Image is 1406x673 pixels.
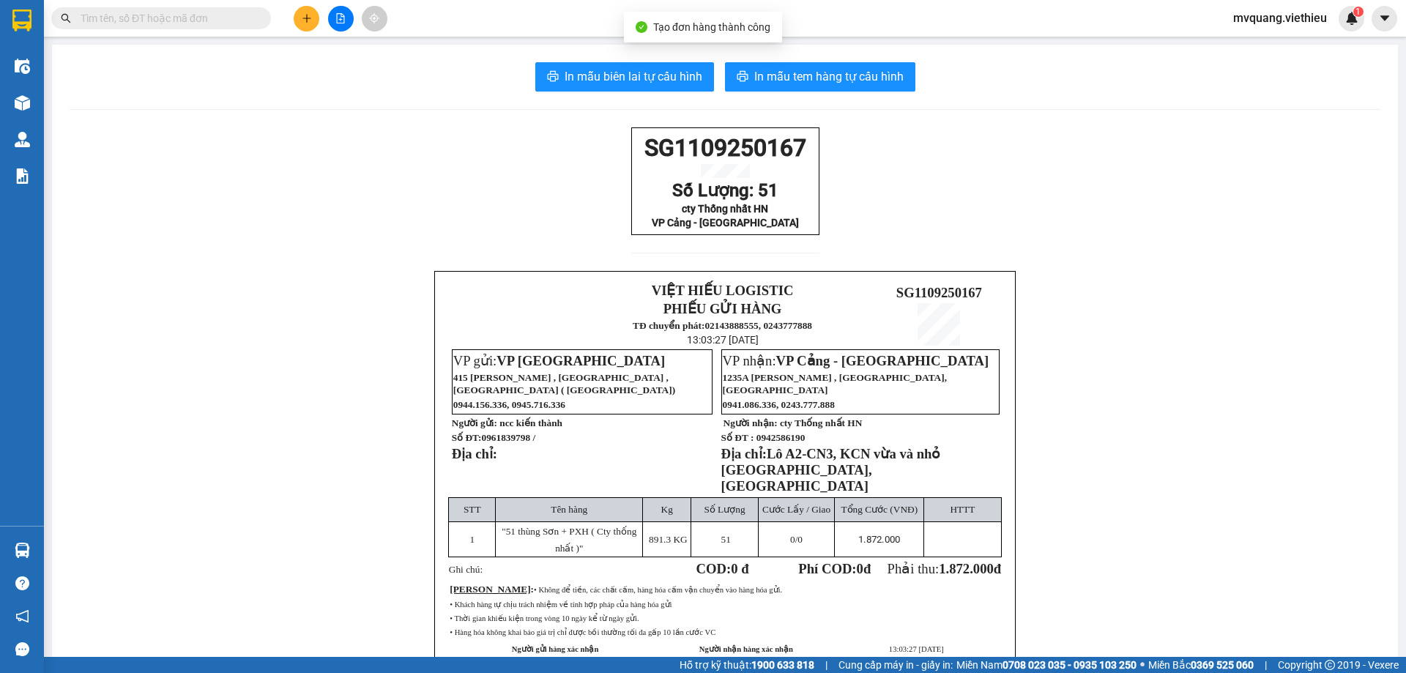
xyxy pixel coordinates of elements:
[12,10,31,31] img: logo-vxr
[445,286,502,343] img: logo
[453,399,565,410] span: 0944.156.336, 0945.716.336
[731,561,748,576] span: 0 đ
[858,534,900,545] span: 1.872.000
[1191,659,1254,671] strong: 0369 525 060
[449,564,483,575] span: Ghi chú:
[721,432,754,443] strong: Số ĐT :
[464,504,481,515] span: STT
[294,6,319,31] button: plus
[754,67,904,86] span: In mẫu tem hàng tự cấu hình
[751,659,814,671] strong: 1900 633 818
[1325,660,1335,670] span: copyright
[15,168,30,184] img: solution-icon
[15,95,30,111] img: warehouse-icon
[704,504,745,515] span: Số Lượng
[450,584,534,595] span: :
[790,534,795,545] span: 0
[15,642,29,656] span: message
[1265,657,1267,673] span: |
[790,534,803,545] span: /0
[798,561,871,576] strong: Phí COD: đ
[725,62,915,92] button: printerIn mẫu tem hàng tự cấu hình
[452,432,535,443] strong: Số ĐT:
[682,203,768,215] span: cty Thống nhất HN
[469,534,475,545] span: 1
[994,561,1001,576] span: đ
[825,657,827,673] span: |
[723,353,989,368] span: VP nhận:
[535,62,714,92] button: printerIn mẫu biên lai tự cấu hình
[452,446,497,461] strong: Địa chỉ:
[896,285,982,300] span: SG1109250167
[1355,7,1361,17] span: 1
[699,645,793,653] strong: Người nhận hàng xác nhận
[450,584,530,595] span: [PERSON_NAME]
[724,417,778,428] strong: Người nhận:
[512,645,599,653] strong: Người gửi hàng xác nhận
[663,301,782,316] strong: PHIẾU GỬI HÀNG
[841,504,918,515] span: Tổng Cước (VNĐ)
[1003,659,1137,671] strong: 0708 023 035 - 0935 103 250
[450,601,672,609] span: • Khách hàng tự chịu trách nhiệm về tính hợp pháp của hàng hóa gửi
[956,657,1137,673] span: Miền Nam
[61,13,71,23] span: search
[1221,9,1339,27] span: mvquang.viethieu
[939,561,994,576] span: 1.872.000
[1372,6,1397,31] button: caret-down
[633,320,704,331] strong: TĐ chuyển phát:
[565,67,702,86] span: In mẫu biên lai tự cấu hình
[450,628,715,636] span: • Hàng hóa không khai báo giá trị chỉ được bồi thường tối đa gấp 10 lần cước VC
[661,504,673,515] span: Kg
[780,417,862,428] span: cty Thống nhất HN
[1345,12,1358,25] img: icon-new-feature
[680,657,814,673] span: Hỗ trợ kỹ thuật:
[652,217,799,228] span: VP Cảng - [GEOGRAPHIC_DATA]
[857,561,863,576] span: 0
[452,417,497,428] strong: Người gửi:
[81,10,253,26] input: Tìm tên, số ĐT hoặc mã đơn
[652,283,794,298] strong: VIỆT HIẾU LOGISTIC
[737,70,748,84] span: printer
[547,70,559,84] span: printer
[756,432,806,443] span: 0942586190
[335,13,346,23] span: file-add
[1140,662,1145,668] span: ⚪️
[672,180,778,201] span: Số Lượng: 51
[721,446,767,461] strong: Địa chỉ:
[687,334,759,346] span: 13:03:27 [DATE]
[453,353,665,368] span: VP gửi:
[653,21,770,33] span: Tạo đơn hàng thành công
[15,543,30,558] img: warehouse-icon
[453,372,675,395] span: 415 [PERSON_NAME] , [GEOGRAPHIC_DATA] , [GEOGRAPHIC_DATA] ( [GEOGRAPHIC_DATA])
[644,134,806,162] span: SG1109250167
[551,504,587,515] span: Tên hàng
[888,561,1002,576] span: Phải thu:
[450,614,639,622] span: • Thời gian khiếu kiện trong vòng 10 ngày kể từ ngày gửi.
[776,353,989,368] span: VP Cảng - [GEOGRAPHIC_DATA]
[723,372,947,395] span: 1235A [PERSON_NAME] , [GEOGRAPHIC_DATA], [GEOGRAPHIC_DATA]
[950,504,975,515] span: HTTT
[636,21,647,33] span: check-circle
[1378,12,1391,25] span: caret-down
[721,534,731,545] span: 51
[534,586,782,594] span: • Không để tiền, các chất cấm, hàng hóa cấm vận chuyển vào hàng hóa gửi.
[369,13,379,23] span: aim
[499,417,562,428] span: ncc kiến thành
[302,13,312,23] span: plus
[15,609,29,623] span: notification
[762,504,830,515] span: Cước Lấy / Giao
[696,561,749,576] strong: COD:
[649,534,688,545] span: 891.3 KG
[838,657,953,673] span: Cung cấp máy in - giấy in:
[496,353,665,368] span: VP [GEOGRAPHIC_DATA]
[1353,7,1364,17] sup: 1
[15,59,30,74] img: warehouse-icon
[889,645,944,653] span: 13:03:27 [DATE]
[1148,657,1254,673] span: Miền Bắc
[721,446,941,494] span: Lô A2-CN3, KCN vừa và nhỏ [GEOGRAPHIC_DATA], [GEOGRAPHIC_DATA]
[15,576,29,590] span: question-circle
[362,6,387,31] button: aim
[502,526,636,554] span: "51 thùng Sơn + PXH ( Cty thống nhất )"
[704,320,812,331] strong: 02143888555, 0243777888
[328,6,354,31] button: file-add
